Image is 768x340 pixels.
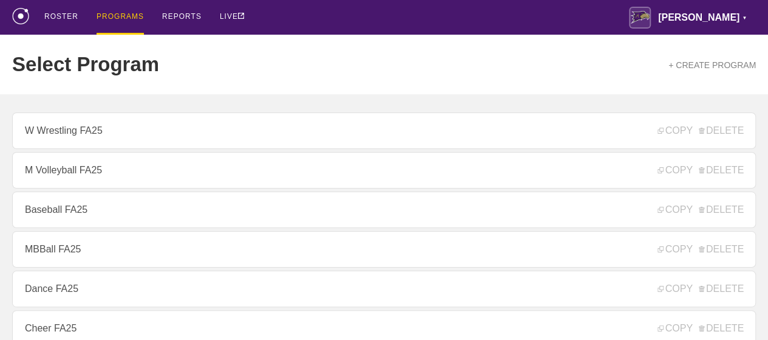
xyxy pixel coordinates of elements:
[12,192,756,228] a: Baseball FA25
[12,113,756,149] a: W Wrestling FA25
[699,125,744,136] span: DELETE
[658,125,692,136] span: COPY
[742,13,747,23] div: ▼
[549,199,768,340] iframe: Chat Widget
[12,8,29,24] img: logo
[658,165,692,176] span: COPY
[12,271,756,307] a: Dance FA25
[668,60,756,70] a: + CREATE PROGRAM
[12,231,756,268] a: MBBall FA25
[699,165,744,176] span: DELETE
[629,7,651,29] img: Avila
[12,152,756,189] a: M Volleyball FA25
